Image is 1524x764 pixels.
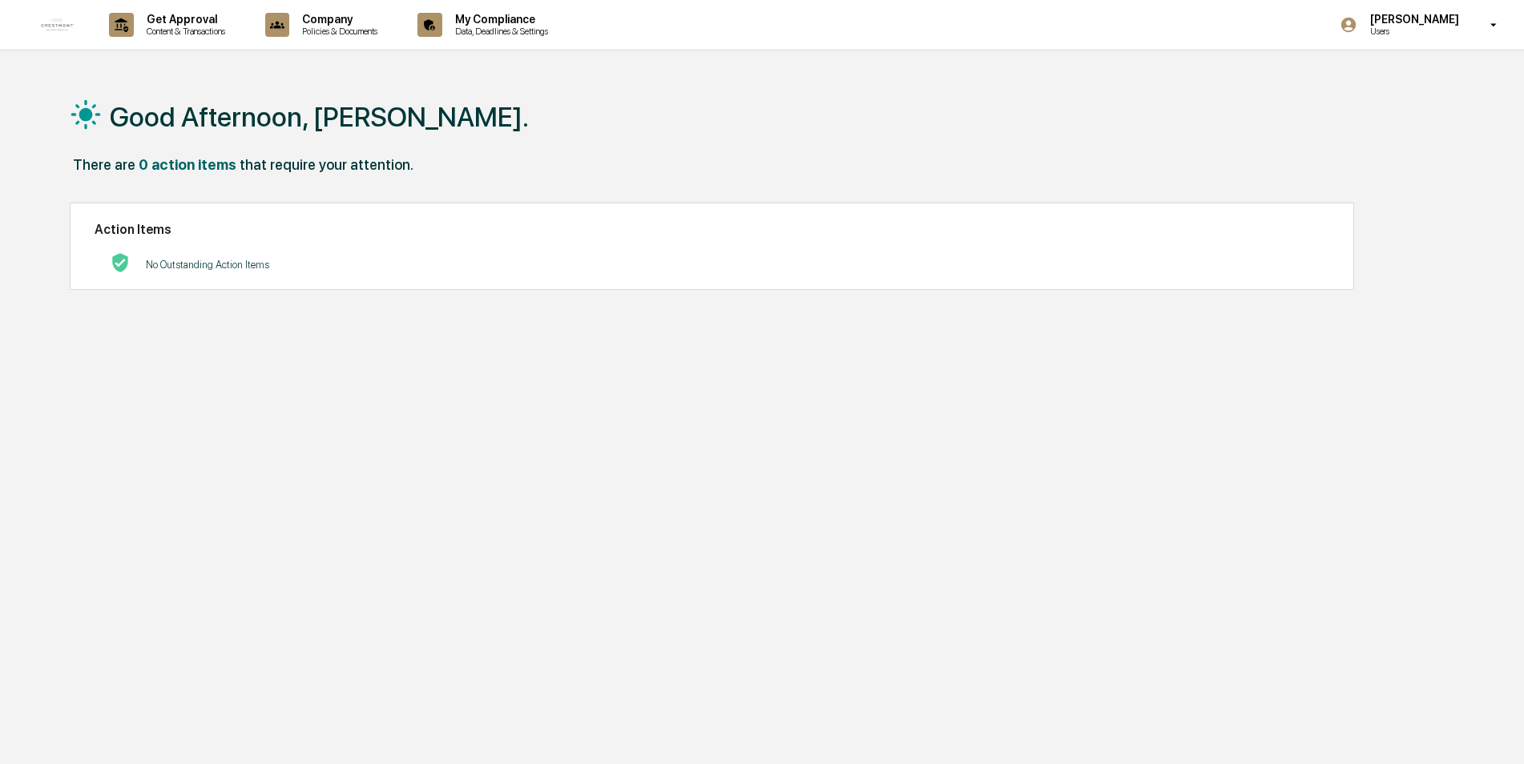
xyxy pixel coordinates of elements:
img: logo [38,6,77,44]
h1: Good Afternoon, [PERSON_NAME]. [110,101,529,133]
p: [PERSON_NAME] [1357,13,1467,26]
p: Get Approval [134,13,233,26]
p: Data, Deadlines & Settings [442,26,556,37]
img: No Actions logo [111,253,130,272]
div: that require your attention. [240,156,413,173]
p: Company [289,13,385,26]
h2: Action Items [95,222,1329,237]
div: 0 action items [139,156,236,173]
p: Content & Transactions [134,26,233,37]
div: There are [73,156,135,173]
p: Policies & Documents [289,26,385,37]
p: Users [1357,26,1467,37]
p: No Outstanding Action Items [146,259,269,271]
p: My Compliance [442,13,556,26]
